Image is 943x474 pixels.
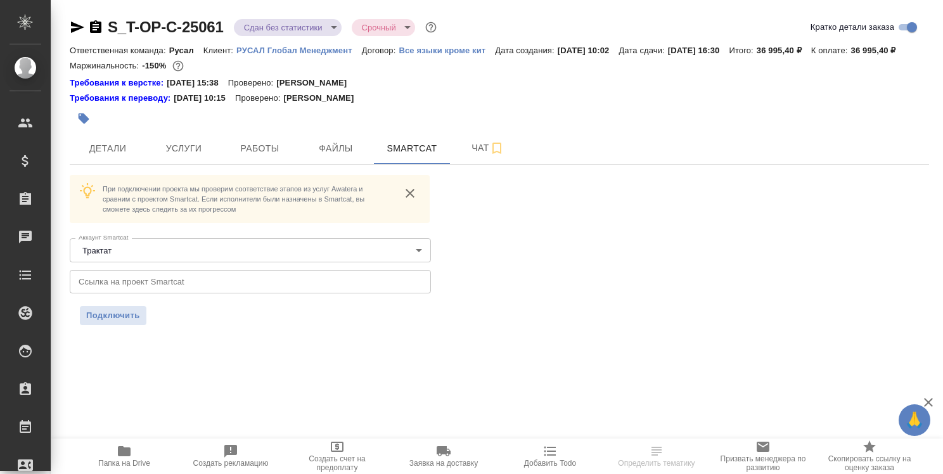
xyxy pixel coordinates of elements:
span: Чат [458,140,518,156]
p: [PERSON_NAME] [283,92,363,105]
p: РУСАЛ Глобал Менеджмент [236,46,362,55]
a: Требования к переводу: [70,92,174,105]
div: Сдан без статистики [352,19,415,36]
div: Нажми, чтобы открыть папку с инструкцией [70,92,174,105]
p: 36 995,40 ₽ [851,46,906,55]
p: 36 995,40 ₽ [757,46,811,55]
p: Проверено: [235,92,284,105]
p: К оплате: [811,46,851,55]
p: При подключении проекта мы проверим соответствие этапов из услуг Awatera и сравним с проектом Sma... [103,184,390,214]
p: [DATE] 15:38 [167,77,228,89]
button: 🙏 [899,404,930,436]
div: Трактат [70,238,431,262]
span: Smartcat [382,141,442,157]
p: Проверено: [228,77,277,89]
button: Сдан без статистики [240,22,326,33]
span: Услуги [153,141,214,157]
a: Требования к верстке: [70,77,167,89]
div: Нажми, чтобы открыть папку с инструкцией [70,77,167,89]
button: Трактат [79,245,115,256]
span: Подключить [86,309,140,322]
p: Все языки кроме кит [399,46,495,55]
button: Скопировать ссылку [88,20,103,35]
button: 77175.00 RUB; [170,58,186,74]
span: Детали [77,141,138,157]
span: Файлы [305,141,366,157]
div: Сдан без статистики [234,19,342,36]
button: close [401,184,420,203]
svg: Подписаться [489,141,504,156]
p: [PERSON_NAME] [276,77,356,89]
button: Доп статусы указывают на важность/срочность заказа [423,19,439,35]
span: Работы [229,141,290,157]
p: [DATE] 10:15 [174,92,235,105]
button: Скопировать ссылку для ЯМессенджера [70,20,85,35]
p: Дата создания: [495,46,557,55]
p: Дата сдачи: [619,46,667,55]
span: Кратко детали заказа [811,21,894,34]
a: РУСАЛ Глобал Менеджмент [236,44,362,55]
p: -150% [142,61,169,70]
button: Срочный [358,22,400,33]
p: Русал [169,46,203,55]
button: Добавить тэг [70,105,98,132]
p: Ответственная команда: [70,46,169,55]
p: [DATE] 16:30 [668,46,729,55]
p: Итого: [729,46,756,55]
p: Маржинальность: [70,61,142,70]
span: 🙏 [904,407,925,433]
p: Клиент: [203,46,236,55]
p: Договор: [362,46,399,55]
button: Подключить [80,306,146,325]
a: S_T-OP-C-25061 [108,18,224,35]
p: [DATE] 10:02 [558,46,619,55]
a: Все языки кроме кит [399,44,495,55]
